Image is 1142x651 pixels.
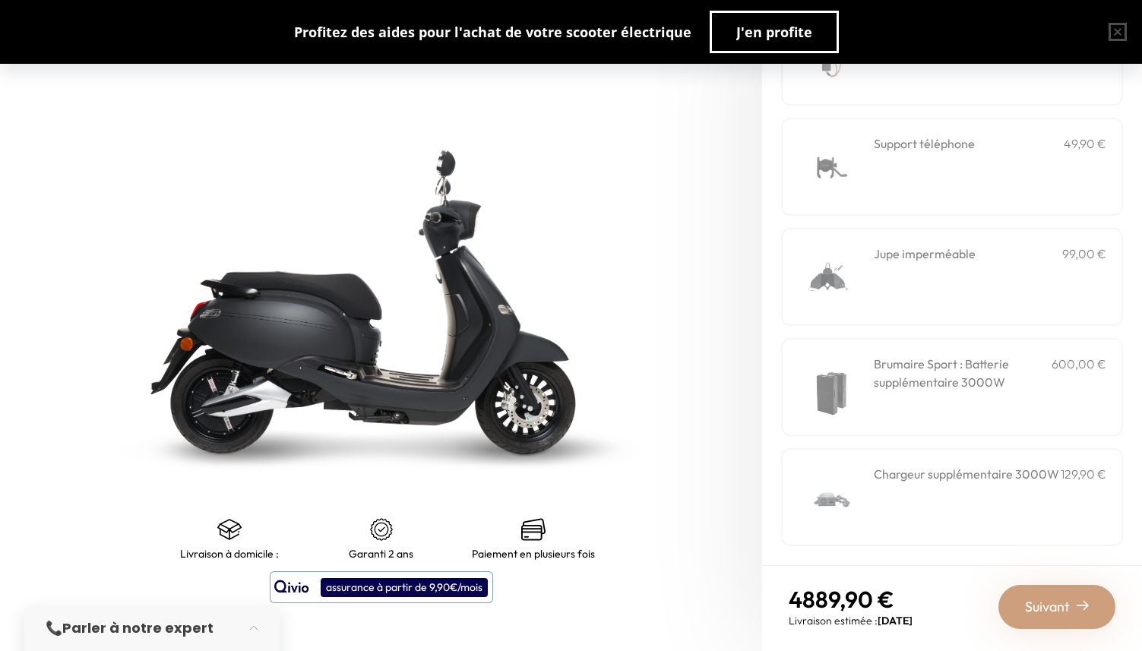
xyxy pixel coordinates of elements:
[274,578,309,596] img: logo qivio
[798,134,862,199] img: Support téléphone
[217,517,242,542] img: shipping.png
[321,578,488,597] div: assurance à partir de 9,90€/mois
[270,571,493,603] button: assurance à partir de 9,90€/mois
[1025,596,1070,618] span: Suivant
[521,517,546,542] img: credit-cards.png
[874,355,1052,391] h3: Brumaire Sport : Batterie supplémentaire 3000W
[472,548,595,560] p: Paiement en plusieurs fois
[1077,599,1089,611] img: right-arrow-2.png
[1052,355,1106,391] p: 600,00 €
[798,245,862,309] img: Jupe imperméable
[1062,245,1106,263] p: 99,00 €
[878,614,913,627] span: [DATE]
[798,465,862,529] img: Chargeur supplémentaire 3000W
[1061,465,1106,483] p: 129,90 €
[874,245,976,263] h3: Jupe imperméable
[789,613,913,628] p: Livraison estimée :
[874,134,975,153] h3: Support téléphone
[798,355,862,419] img: Brumaire Sport : Batterie supplémentaire 3000W
[1064,134,1106,153] p: 49,90 €
[874,465,1059,483] h3: Chargeur supplémentaire 3000W
[180,548,279,560] p: Livraison à domicile :
[349,548,413,560] p: Garanti 2 ans
[789,586,913,613] p: 4889,90 €
[369,517,394,542] img: certificat-de-garantie.png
